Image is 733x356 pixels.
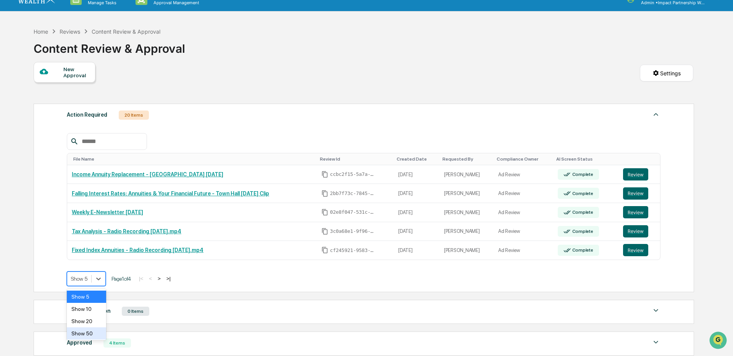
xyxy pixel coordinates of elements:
td: [PERSON_NAME] [439,241,494,260]
a: Weekly E-Newsletter [DATE] [72,209,143,215]
span: Data Lookup [15,111,48,119]
div: Toggle SortBy [625,156,657,162]
div: Show 20 [67,315,106,327]
div: Approved [67,338,92,348]
a: Review [623,206,656,218]
span: ccbc2f15-5a7a-44ae-9a45-c89e885c656e [330,171,376,177]
input: Clear [20,35,126,43]
span: 02e8f047-531c-4895-b7f0-31a4a94e0fb2 [330,209,376,215]
div: Show 10 [67,303,106,315]
span: Copy Id [321,171,328,178]
iframe: Open customer support [709,331,729,351]
div: Content Review & Approval [92,28,160,35]
span: Pylon [76,130,92,135]
button: Review [623,206,648,218]
a: 🖐️Preclearance [5,93,52,107]
span: Attestations [63,96,95,104]
div: New Approval [63,66,89,78]
a: Income Annuity Replacement - [GEOGRAPHIC_DATA] [DATE] [72,171,223,177]
a: Tax Analysis - Radio Recording [DATE].mp4 [72,228,181,234]
td: [DATE] [394,241,439,260]
div: 4 Items [103,338,131,348]
a: Powered byPylon [54,129,92,135]
img: caret [651,306,660,315]
button: Review [623,244,648,256]
div: Start new chat [26,59,125,66]
img: caret [651,110,660,119]
button: Review [623,187,648,200]
td: [PERSON_NAME] [439,203,494,222]
td: [DATE] [394,203,439,222]
td: Ad Review [494,203,553,222]
div: Toggle SortBy [73,156,314,162]
p: How can we help? [8,16,139,28]
a: Review [623,244,656,256]
a: Review [623,225,656,237]
div: We're available if you need us! [26,66,97,72]
div: Action Required [67,110,107,120]
a: Review [623,187,656,200]
td: [PERSON_NAME] [439,184,494,203]
span: Copy Id [321,209,328,216]
span: Copy Id [321,228,328,235]
div: 🖐️ [8,97,14,103]
div: Toggle SortBy [556,156,615,162]
td: [PERSON_NAME] [439,165,494,184]
div: 0 Items [122,307,149,316]
div: Complete [571,210,593,215]
div: Toggle SortBy [497,156,550,162]
td: [DATE] [394,222,439,241]
button: Start new chat [130,61,139,70]
div: Complete [571,247,593,253]
button: Review [623,225,648,237]
div: Content Review & Approval [34,36,185,55]
td: Ad Review [494,165,553,184]
span: Page 1 of 4 [111,276,131,282]
div: Complete [571,172,593,177]
a: Falling Interest Rates: Annuities & Your Financial Future - Town Hall [DATE] Clip [72,190,269,197]
button: |< [137,275,145,282]
td: [PERSON_NAME] [439,222,494,241]
span: 3c0a68e1-9f96-4040-b7f4-b43b32360ca8 [330,228,376,234]
td: Ad Review [494,241,553,260]
div: Show 5 [67,291,106,303]
div: Show 50 [67,327,106,340]
span: Copy Id [321,247,328,254]
div: Toggle SortBy [442,156,491,162]
div: Complete [571,229,593,234]
td: Ad Review [494,184,553,203]
span: cf245921-9583-45e4-b47d-08b85a38f5ad [330,247,376,254]
div: Reviews [60,28,80,35]
div: Complete [571,191,593,196]
button: < [147,275,154,282]
img: caret [651,338,660,347]
div: 🔎 [8,112,14,118]
td: Ad Review [494,222,553,241]
img: 1746055101610-c473b297-6a78-478c-a979-82029cc54cd1 [8,59,21,72]
div: Toggle SortBy [397,156,436,162]
span: Copy Id [321,190,328,197]
div: 20 Items [119,111,149,120]
td: [DATE] [394,184,439,203]
div: Toggle SortBy [320,156,391,162]
div: 🗄️ [55,97,61,103]
span: 2bb7f73c-7845-46d5-9cfa-176565d86e6c [330,190,376,197]
a: 🔎Data Lookup [5,108,51,122]
span: Preclearance [15,96,49,104]
td: [DATE] [394,165,439,184]
a: Review [623,168,656,180]
button: > [155,275,163,282]
div: Home [34,28,48,35]
button: Review [623,168,648,180]
button: >| [164,275,173,282]
button: Settings [640,65,693,81]
div: Show 100 [67,340,106,352]
a: Fixed Index Annuities - Radio Recording [DATE].mp4 [72,247,203,253]
a: 🗄️Attestations [52,93,98,107]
